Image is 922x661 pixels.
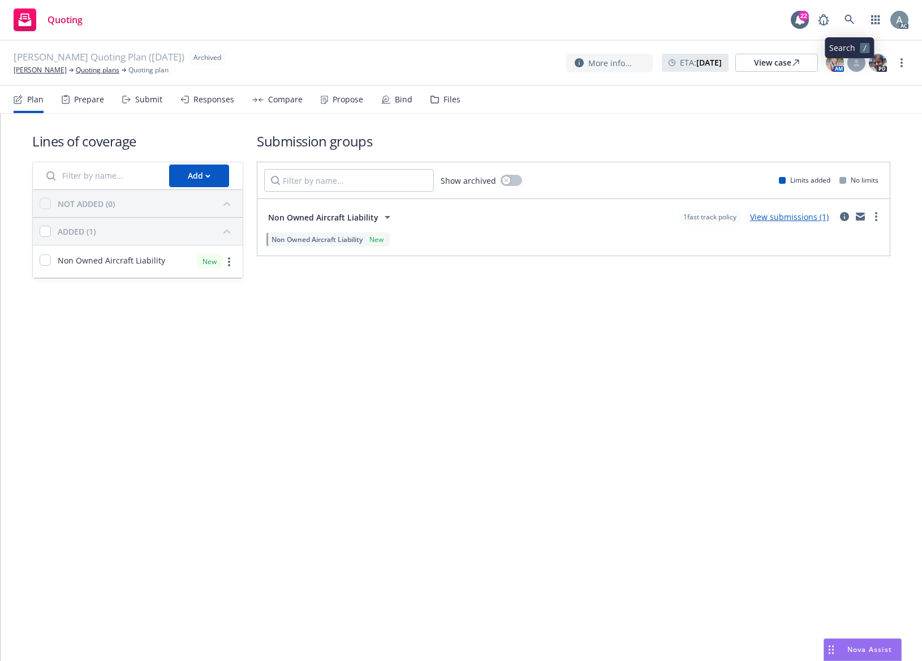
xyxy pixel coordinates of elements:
[257,132,890,150] h1: Submission groups
[735,54,818,72] a: View case
[188,165,210,187] div: Add
[14,50,184,65] span: [PERSON_NAME] Quoting Plan ([DATE])
[27,95,44,104] div: Plan
[824,639,838,660] div: Drag to move
[74,95,104,104] div: Prepare
[58,222,236,240] button: ADDED (1)
[854,210,867,223] a: mail
[197,254,222,269] div: New
[9,4,87,36] a: Quoting
[135,95,162,104] div: Submit
[128,65,169,75] span: Quoting plan
[890,11,908,29] img: photo
[268,95,303,104] div: Compare
[367,235,386,244] div: New
[750,211,829,222] a: View submissions (1)
[268,211,378,223] span: Non Owned Aircraft Liability
[588,57,632,69] span: More info...
[193,53,221,63] span: Archived
[272,235,363,244] span: Non Owned Aircraft Liability
[779,175,830,185] div: Limits added
[696,57,722,68] strong: [DATE]
[395,95,412,104] div: Bind
[441,175,496,187] span: Show archived
[869,210,883,223] a: more
[838,210,851,223] a: circleInformation
[824,638,902,661] button: Nova Assist
[58,198,115,210] div: NOT ADDED (0)
[169,165,229,187] button: Add
[826,54,844,72] img: photo
[48,15,83,24] span: Quoting
[838,8,861,31] a: Search
[566,54,653,72] button: More info...
[680,57,722,68] span: ETA :
[14,65,67,75] a: [PERSON_NAME]
[40,165,162,187] input: Filter by name...
[58,226,96,237] div: ADDED (1)
[222,255,236,269] a: more
[754,54,799,71] div: View case
[812,8,835,31] a: Report a Bug
[443,95,460,104] div: Files
[869,54,887,72] img: photo
[58,195,236,213] button: NOT ADDED (0)
[264,206,398,228] button: Non Owned Aircraft Liability
[333,95,363,104] div: Propose
[76,65,119,75] a: Quoting plans
[32,132,243,150] h1: Lines of coverage
[847,645,892,654] span: Nova Assist
[799,11,809,21] div: 22
[58,254,165,266] span: Non Owned Aircraft Liability
[264,169,434,192] input: Filter by name...
[193,95,234,104] div: Responses
[683,212,736,222] span: 1 fast track policy
[864,8,887,31] a: Switch app
[895,56,908,70] a: more
[839,175,878,185] div: No limits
